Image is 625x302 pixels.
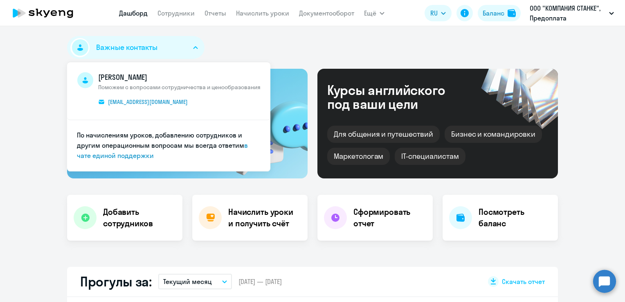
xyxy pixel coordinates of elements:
a: Документооборот [299,9,354,17]
img: balance [508,9,516,17]
span: Поможем с вопросами сотрудничества и ценообразования [98,83,261,91]
span: Скачать отчет [502,277,545,286]
p: Текущий месяц [163,277,212,286]
a: в чате единой поддержки [77,141,248,160]
span: Ещё [364,8,376,18]
button: Важные контакты [67,36,205,59]
span: [DATE] — [DATE] [238,277,282,286]
span: Важные контакты [96,42,157,53]
div: Бизнес и командировки [445,126,542,143]
a: Дашборд [119,9,148,17]
span: По начислениям уроков, добавлению сотрудников и другим операционным вопросам мы всегда ответим [77,131,244,149]
ul: Важные контакты [67,62,270,171]
p: ООО "КОМПАНИЯ СТАНКЕ", Предоплата [530,3,606,23]
div: IT-специалистам [395,148,465,165]
h4: Сформировать отчет [353,206,426,229]
a: Сотрудники [157,9,195,17]
a: Отчеты [205,9,226,17]
span: [PERSON_NAME] [98,72,261,83]
button: ООО "КОМПАНИЯ СТАНКЕ", Предоплата [526,3,618,23]
h4: Посмотреть баланс [479,206,551,229]
h2: Прогулы за: [80,273,152,290]
div: Курсы английского под ваши цели [327,83,467,111]
h4: Начислить уроки и получить счёт [228,206,299,229]
span: [EMAIL_ADDRESS][DOMAIN_NAME] [108,98,188,106]
span: RU [430,8,438,18]
div: Для общения и путешествий [327,126,440,143]
button: Балансbalance [478,5,521,21]
button: RU [425,5,452,21]
div: Баланс [483,8,504,18]
a: Начислить уроки [236,9,289,17]
a: [EMAIL_ADDRESS][DOMAIN_NAME] [98,97,194,106]
h4: Добавить сотрудников [103,206,176,229]
button: Текущий месяц [158,274,232,289]
button: Ещё [364,5,384,21]
div: Маркетологам [327,148,390,165]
